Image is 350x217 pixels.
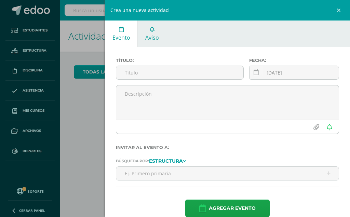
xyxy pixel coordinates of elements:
[116,58,244,63] label: Título:
[116,66,243,79] input: Título
[185,200,270,217] button: Agregar evento
[112,34,130,41] span: Evento
[145,34,159,41] span: Aviso
[116,167,339,180] input: Ej. Primero primaria
[116,159,149,163] span: Búsqueda por:
[250,66,339,79] input: Fecha de entrega
[149,158,186,163] a: Estructura
[138,21,166,47] a: Aviso
[209,200,256,217] span: Agregar evento
[116,145,339,150] label: Invitar al evento a:
[105,21,137,47] a: Evento
[149,158,183,164] strong: Estructura
[249,58,339,63] label: Fecha:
